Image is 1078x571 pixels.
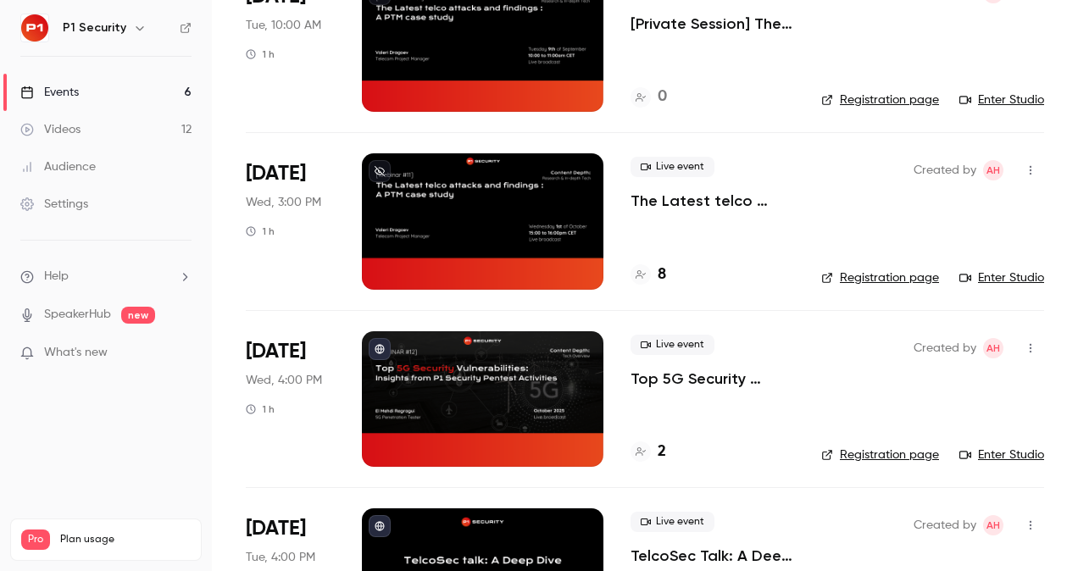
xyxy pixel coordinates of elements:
[631,86,667,108] a: 0
[21,14,48,42] img: P1 Security
[983,515,1003,535] span: Amine Hayad
[986,338,1000,358] span: AH
[914,160,976,180] span: Created by
[986,515,1000,535] span: AH
[246,153,335,289] div: Oct 1 Wed, 3:00 PM (Europe/Paris)
[959,91,1044,108] a: Enter Studio
[914,338,976,358] span: Created by
[631,546,794,566] a: TelcoSec Talk: A Deep Dive
[631,512,714,532] span: Live event
[63,19,126,36] h6: P1 Security
[246,372,322,389] span: Wed, 4:00 PM
[246,402,275,416] div: 1 h
[631,157,714,177] span: Live event
[171,346,192,361] iframe: Noticeable Trigger
[20,84,79,101] div: Events
[246,331,335,467] div: Oct 22 Wed, 4:00 PM (Europe/Paris)
[658,263,666,286] h4: 8
[20,196,88,213] div: Settings
[631,335,714,355] span: Live event
[631,263,666,286] a: 8
[631,441,666,463] a: 2
[44,306,111,324] a: SpeakerHub
[246,225,275,238] div: 1 h
[21,529,50,550] span: Pro
[246,160,306,187] span: [DATE]
[246,194,321,211] span: Wed, 3:00 PM
[821,446,939,463] a: Registration page
[914,515,976,535] span: Created by
[246,17,321,34] span: Tue, 10:00 AM
[44,344,108,362] span: What's new
[821,91,939,108] a: Registration page
[121,307,155,324] span: new
[983,338,1003,358] span: Amine Hayad
[631,191,794,211] a: The Latest telco attacks and findings : A PTM case study
[821,269,939,286] a: Registration page
[246,338,306,365] span: [DATE]
[20,158,96,175] div: Audience
[631,369,794,389] a: Top 5G Security Vulnerabilities: Insights from P1 Security Pentest Activities
[44,268,69,285] span: Help
[959,269,1044,286] a: Enter Studio
[20,268,192,285] li: help-dropdown-opener
[658,86,667,108] h4: 0
[20,121,81,138] div: Videos
[246,47,275,61] div: 1 h
[60,533,191,546] span: Plan usage
[959,446,1044,463] a: Enter Studio
[983,160,1003,180] span: Amine Hayad
[246,549,315,566] span: Tue, 4:00 PM
[246,515,306,542] span: [DATE]
[658,441,666,463] h4: 2
[631,14,794,34] a: [Private Session] The Latest telco attacks and findings : A PTM case study
[986,160,1000,180] span: AH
